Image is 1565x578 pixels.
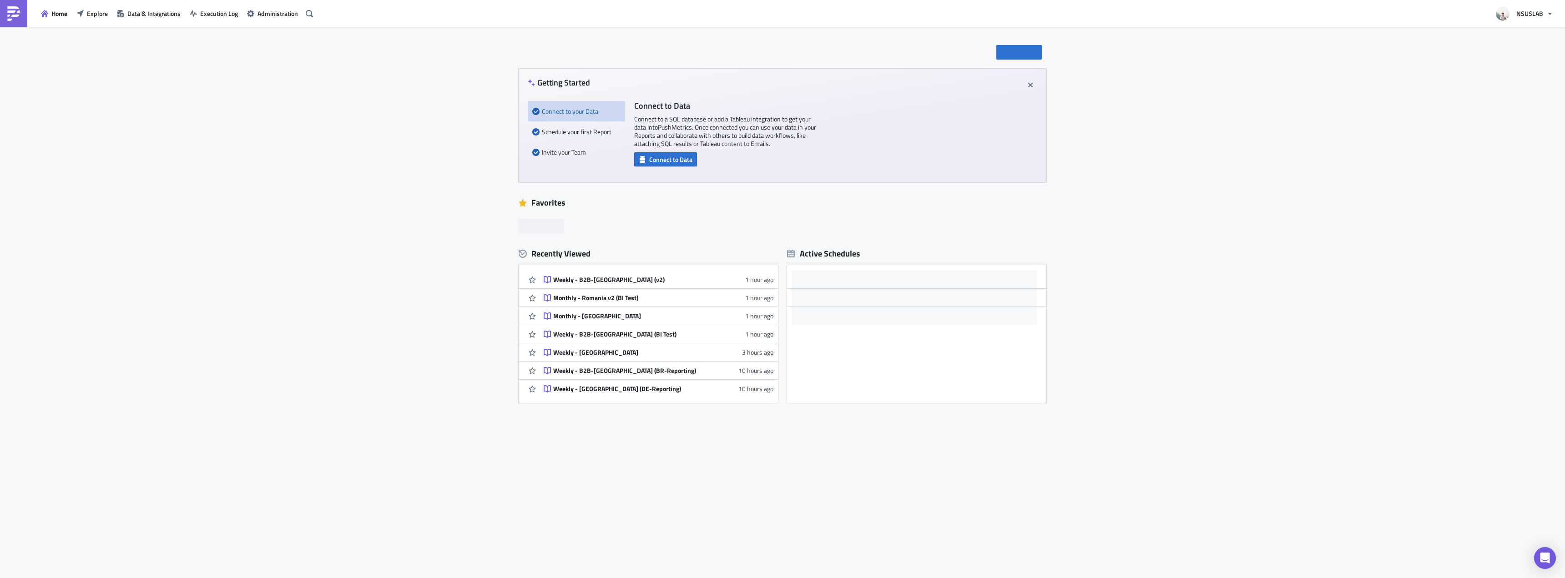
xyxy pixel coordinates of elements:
[1534,547,1556,569] div: Open Intercom Messenger
[544,362,773,379] a: Weekly - B2B-[GEOGRAPHIC_DATA] (BR-Reporting)10 hours ago
[72,6,112,20] button: Explore
[738,384,773,393] time: 2025-08-25T04:36:40Z
[87,9,108,18] span: Explore
[745,311,773,321] time: 2025-08-25T13:36:36Z
[1490,4,1558,24] button: NSUSLAB
[553,385,712,393] div: Weekly - [GEOGRAPHIC_DATA] (DE-Reporting)
[6,6,21,21] img: PushMetrics
[127,9,181,18] span: Data & Integrations
[200,9,238,18] span: Execution Log
[112,6,185,20] button: Data & Integrations
[745,275,773,284] time: 2025-08-25T13:38:06Z
[51,9,67,18] span: Home
[1516,9,1543,18] span: NSUSLAB
[544,271,773,288] a: Weekly - B2B-[GEOGRAPHIC_DATA] (v2)1 hour ago
[544,325,773,343] a: Weekly - B2B-[GEOGRAPHIC_DATA] (BI Test)1 hour ago
[787,248,860,259] div: Active Schedules
[745,293,773,302] time: 2025-08-25T13:37:10Z
[1495,6,1510,21] img: Avatar
[745,329,773,339] time: 2025-08-25T13:36:01Z
[532,101,621,121] div: Connect to your Data
[634,101,816,111] h4: Connect to Data
[634,115,816,148] p: Connect to a SQL database or add a Tableau integration to get your data into PushMetrics . Once c...
[242,6,303,20] button: Administration
[553,276,712,284] div: Weekly - B2B-[GEOGRAPHIC_DATA] (v2)
[532,121,621,142] div: Schedule your first Report
[185,6,242,20] button: Execution Log
[738,366,773,375] time: 2025-08-25T04:36:43Z
[634,152,697,166] button: Connect to Data
[544,289,773,307] a: Monthly - Romania v2 (BI Test)1 hour ago
[553,367,712,375] div: Weekly - B2B-[GEOGRAPHIC_DATA] (BR-Reporting)
[649,155,692,164] span: Connect to Data
[544,380,773,397] a: Weekly - [GEOGRAPHIC_DATA] (DE-Reporting)10 hours ago
[257,9,298,18] span: Administration
[742,347,773,357] time: 2025-08-25T12:05:48Z
[634,154,697,163] a: Connect to Data
[544,307,773,325] a: Monthly - [GEOGRAPHIC_DATA]1 hour ago
[553,330,712,338] div: Weekly - B2B-[GEOGRAPHIC_DATA] (BI Test)
[544,343,773,361] a: Weekly - [GEOGRAPHIC_DATA]3 hours ago
[553,348,712,357] div: Weekly - [GEOGRAPHIC_DATA]
[553,312,712,320] div: Monthly - [GEOGRAPHIC_DATA]
[528,78,590,87] h4: Getting Started
[519,247,778,261] div: Recently Viewed
[36,6,72,20] button: Home
[553,294,712,302] div: Monthly - Romania v2 (BI Test)
[532,142,621,162] div: Invite your Team
[519,196,1046,210] div: Favorites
